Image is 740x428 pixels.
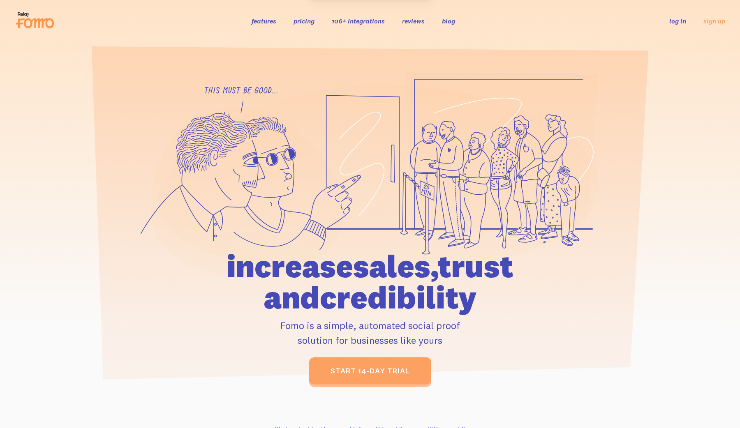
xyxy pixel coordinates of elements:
[252,17,276,25] a: features
[669,17,686,25] a: log in
[703,17,725,25] a: sign up
[309,357,431,384] a: start 14-day trial
[294,17,314,25] a: pricing
[442,17,455,25] a: blog
[180,251,560,313] h1: increase sales, trust and credibility
[180,318,560,347] p: Fomo is a simple, automated social proof solution for businesses like yours
[402,17,425,25] a: reviews
[332,17,385,25] a: 106+ integrations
